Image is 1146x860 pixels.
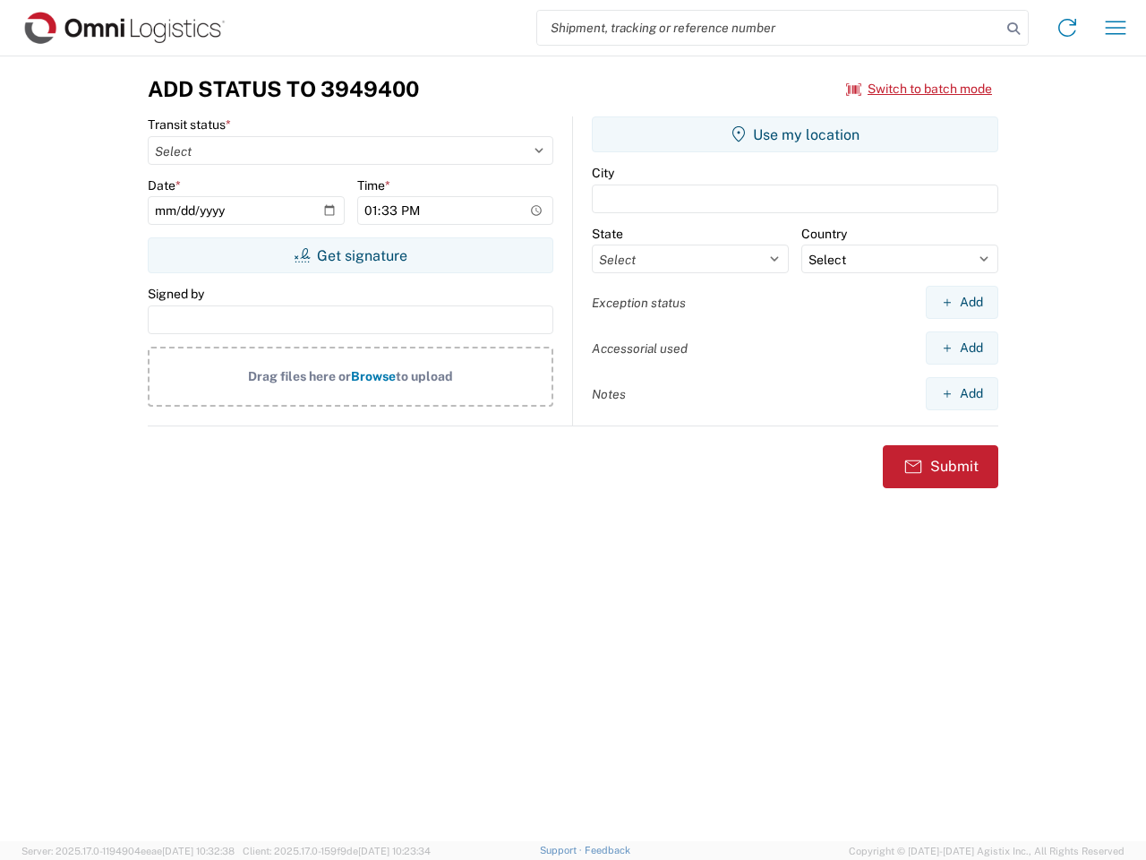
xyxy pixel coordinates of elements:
[801,226,847,242] label: Country
[585,845,630,856] a: Feedback
[148,116,231,133] label: Transit status
[358,846,431,856] span: [DATE] 10:23:34
[248,369,351,383] span: Drag files here or
[846,74,992,104] button: Switch to batch mode
[592,165,614,181] label: City
[592,116,998,152] button: Use my location
[357,177,390,193] label: Time
[849,843,1125,859] span: Copyright © [DATE]-[DATE] Agistix Inc., All Rights Reserved
[351,369,396,383] span: Browse
[243,846,431,856] span: Client: 2025.17.0-159f9de
[148,286,204,302] label: Signed by
[592,295,686,311] label: Exception status
[592,340,688,357] label: Accessorial used
[537,11,1001,45] input: Shipment, tracking or reference number
[540,845,585,856] a: Support
[926,286,998,319] button: Add
[21,846,235,856] span: Server: 2025.17.0-1194904eeae
[883,445,998,488] button: Submit
[148,76,419,102] h3: Add Status to 3949400
[396,369,453,383] span: to upload
[148,237,553,273] button: Get signature
[926,331,998,365] button: Add
[148,177,181,193] label: Date
[592,226,623,242] label: State
[162,846,235,856] span: [DATE] 10:32:38
[926,377,998,410] button: Add
[592,386,626,402] label: Notes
